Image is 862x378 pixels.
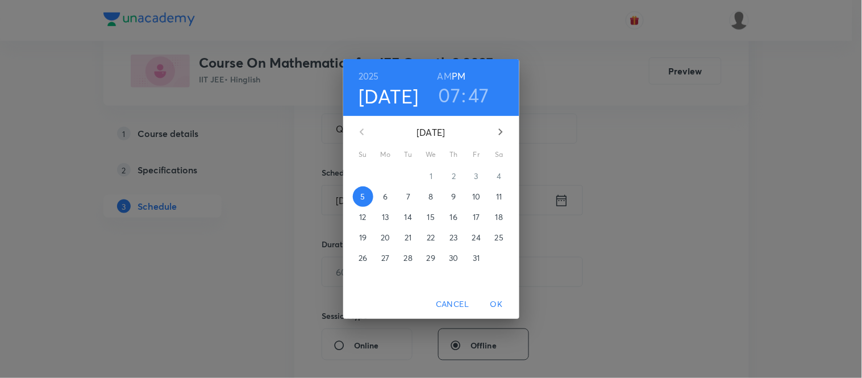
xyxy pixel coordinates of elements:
[359,252,367,264] p: 26
[376,149,396,160] span: Mo
[461,83,466,107] h3: :
[452,68,465,84] button: PM
[444,186,464,207] button: 9
[489,207,510,227] button: 18
[472,191,480,202] p: 10
[467,248,487,268] button: 31
[467,207,487,227] button: 17
[405,232,411,243] p: 21
[438,68,452,84] button: AM
[376,186,396,207] button: 6
[428,191,433,202] p: 8
[421,207,442,227] button: 15
[444,207,464,227] button: 16
[398,149,419,160] span: Tu
[495,211,503,223] p: 18
[398,207,419,227] button: 14
[467,227,487,248] button: 24
[449,232,457,243] p: 23
[496,191,502,202] p: 11
[469,83,490,107] button: 47
[421,186,442,207] button: 8
[421,149,442,160] span: We
[444,248,464,268] button: 30
[353,149,373,160] span: Su
[421,248,442,268] button: 29
[383,191,388,202] p: 6
[427,232,435,243] p: 22
[421,227,442,248] button: 22
[467,186,487,207] button: 10
[451,191,456,202] p: 9
[450,211,457,223] p: 16
[444,149,464,160] span: Th
[489,227,510,248] button: 25
[359,211,366,223] p: 12
[436,297,469,311] span: Cancel
[353,207,373,227] button: 12
[473,211,480,223] p: 17
[473,252,480,264] p: 31
[353,186,373,207] button: 5
[406,191,410,202] p: 7
[478,294,515,315] button: OK
[427,252,435,264] p: 29
[381,232,390,243] p: 20
[376,207,396,227] button: 13
[376,227,396,248] button: 20
[381,252,389,264] p: 27
[405,211,412,223] p: 14
[431,294,473,315] button: Cancel
[353,227,373,248] button: 19
[360,191,365,202] p: 5
[489,186,510,207] button: 11
[359,68,379,84] button: 2025
[427,211,435,223] p: 15
[444,227,464,248] button: 23
[439,83,461,107] button: 07
[467,149,487,160] span: Fr
[449,252,458,264] p: 30
[404,252,413,264] p: 28
[483,297,510,311] span: OK
[398,227,419,248] button: 21
[376,248,396,268] button: 27
[382,211,389,223] p: 13
[353,248,373,268] button: 26
[495,232,503,243] p: 25
[472,232,481,243] p: 24
[376,126,487,139] p: [DATE]
[398,248,419,268] button: 28
[359,84,419,108] button: [DATE]
[398,186,419,207] button: 7
[359,232,367,243] p: 19
[489,149,510,160] span: Sa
